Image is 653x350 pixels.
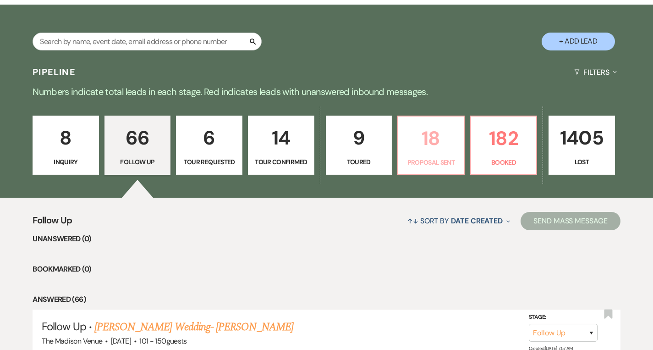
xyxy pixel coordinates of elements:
p: Booked [477,157,531,167]
span: Follow Up [42,319,86,333]
span: Follow Up [33,213,72,233]
input: Search by name, event date, email address or phone number [33,33,262,50]
p: 18 [404,123,458,154]
button: + Add Lead [542,33,615,50]
p: 6 [182,122,236,153]
span: ↑↓ [407,216,418,226]
span: The Madison Venue [42,336,102,346]
span: Date Created [451,216,503,226]
li: Bookmarked (0) [33,263,620,275]
p: Toured [332,157,386,167]
p: Tour Requested [182,157,236,167]
a: [PERSON_NAME] Wedding- [PERSON_NAME] [94,319,293,335]
button: Send Mass Message [521,212,620,230]
li: Answered (66) [33,294,620,306]
button: Filters [571,60,620,84]
a: 1405Lost [549,116,615,175]
a: 9Toured [326,116,392,175]
a: 14Tour Confirmed [248,116,314,175]
p: 8 [38,122,93,153]
p: Proposal Sent [404,157,458,167]
p: 9 [332,122,386,153]
h3: Pipeline [33,66,76,78]
li: Unanswered (0) [33,233,620,245]
a: 6Tour Requested [176,116,242,175]
a: 8Inquiry [33,116,99,175]
p: 182 [477,123,531,154]
p: Lost [554,157,609,167]
p: Inquiry [38,157,93,167]
p: 14 [254,122,308,153]
a: 182Booked [470,116,538,175]
a: 18Proposal Sent [397,116,465,175]
a: 66Follow Up [104,116,171,175]
p: 1405 [554,122,609,153]
button: Sort By Date Created [404,209,514,233]
p: Follow Up [110,157,165,167]
label: Stage: [529,312,598,322]
p: 66 [110,122,165,153]
p: Tour Confirmed [254,157,308,167]
span: 101 - 150 guests [139,336,187,346]
span: [DATE] [111,336,131,346]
